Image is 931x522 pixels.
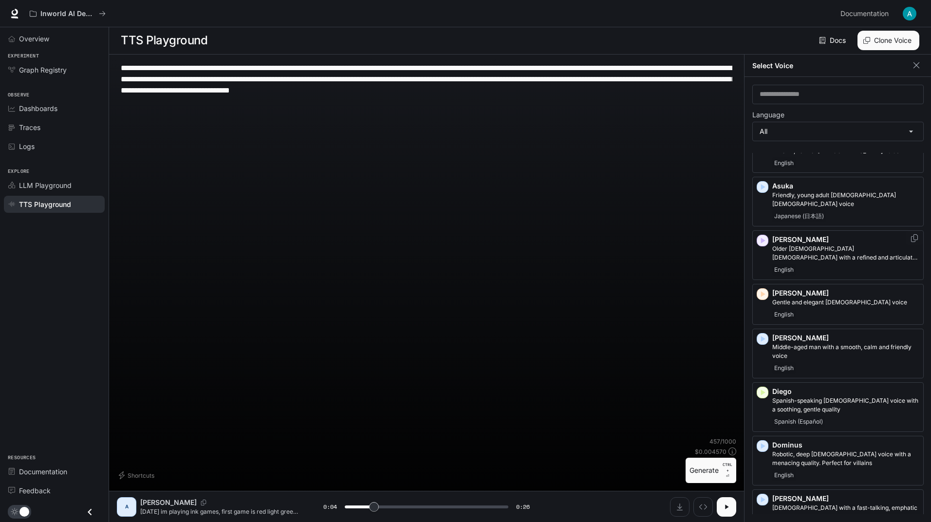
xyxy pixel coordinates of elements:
[772,235,919,244] p: [PERSON_NAME]
[323,502,337,512] span: 0:04
[772,362,796,374] span: English
[903,7,916,20] img: User avatar
[772,333,919,343] p: [PERSON_NAME]
[140,498,197,507] p: [PERSON_NAME]
[695,447,726,456] p: $ 0.004570
[19,466,67,477] span: Documentation
[4,138,105,155] a: Logs
[772,181,919,191] p: Asuka
[772,210,826,222] span: Japanese (日本語)
[772,191,919,208] p: Friendly, young adult Japanese female voice
[752,112,784,118] p: Language
[4,196,105,213] a: TTS Playground
[772,494,919,503] p: [PERSON_NAME]
[817,31,850,50] a: Docs
[4,482,105,499] a: Feedback
[19,34,49,44] span: Overview
[900,4,919,23] button: User avatar
[686,458,736,483] button: GenerateCTRL +⏎
[4,100,105,117] a: Dashboards
[772,157,796,169] span: English
[772,450,919,467] p: Robotic, deep male voice with a menacing quality. Perfect for villains
[119,499,134,515] div: A
[772,264,796,276] span: English
[25,4,110,23] button: All workspaces
[4,61,105,78] a: Graph Registry
[723,462,732,473] p: CTRL +
[140,507,300,516] p: [DATE] im playing ink games, first game is red light green light , and then i wanted to kill some...
[4,30,105,47] a: Overview
[4,177,105,194] a: LLM Playground
[693,497,713,517] button: Inspect
[670,497,689,517] button: Download audio
[19,506,29,517] span: Dark mode toggle
[19,199,71,209] span: TTS Playground
[19,103,57,113] span: Dashboards
[837,4,896,23] a: Documentation
[121,31,207,50] h1: TTS Playground
[772,288,919,298] p: [PERSON_NAME]
[772,309,796,320] span: English
[772,416,825,428] span: Spanish (Español)
[19,485,51,496] span: Feedback
[772,396,919,414] p: Spanish-speaking male voice with a soothing, gentle quality
[772,298,919,307] p: Gentle and elegant female voice
[117,467,158,483] button: Shortcuts
[4,119,105,136] a: Traces
[19,65,67,75] span: Graph Registry
[516,502,530,512] span: 0:26
[772,440,919,450] p: Dominus
[723,462,732,479] p: ⏎
[4,463,105,480] a: Documentation
[19,122,40,132] span: Traces
[910,234,919,242] button: Copy Voice ID
[857,31,919,50] button: Clone Voice
[753,122,923,141] div: All
[197,500,210,505] button: Copy Voice ID
[709,437,736,446] p: 457 / 1000
[772,343,919,360] p: Middle-aged man with a smooth, calm and friendly voice
[19,141,35,151] span: Logs
[19,180,72,190] span: LLM Playground
[772,387,919,396] p: Diego
[772,469,796,481] span: English
[772,244,919,262] p: Older British male with a refined and articulate voice
[40,10,95,18] p: Inworld AI Demos
[840,8,889,20] span: Documentation
[772,503,919,521] p: Male with a fast-talking, emphatic and streetwise tone
[79,502,101,522] button: Close drawer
